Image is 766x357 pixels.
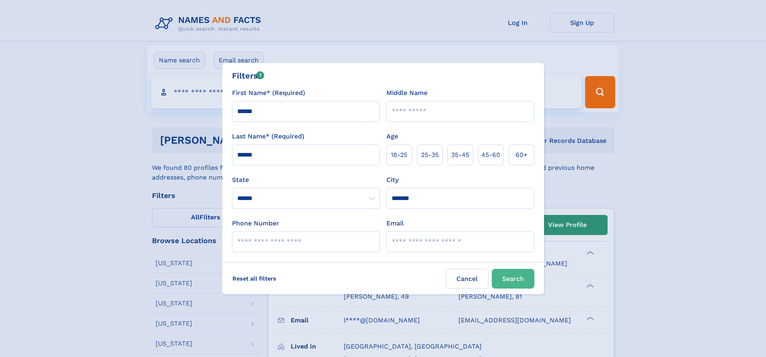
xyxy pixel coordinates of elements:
[232,175,380,185] label: State
[227,269,281,288] label: Reset all filters
[515,150,528,160] span: 60+
[451,150,469,160] span: 35‑45
[232,88,305,98] label: First Name* (Required)
[386,132,398,141] label: Age
[391,150,407,160] span: 18‑25
[386,88,427,98] label: Middle Name
[481,150,500,160] span: 45‑60
[492,269,534,289] button: Search
[386,219,404,228] label: Email
[421,150,439,160] span: 25‑35
[446,269,489,289] label: Cancel
[232,132,304,141] label: Last Name* (Required)
[232,219,279,228] label: Phone Number
[232,70,265,82] div: Filters
[386,175,398,185] label: City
